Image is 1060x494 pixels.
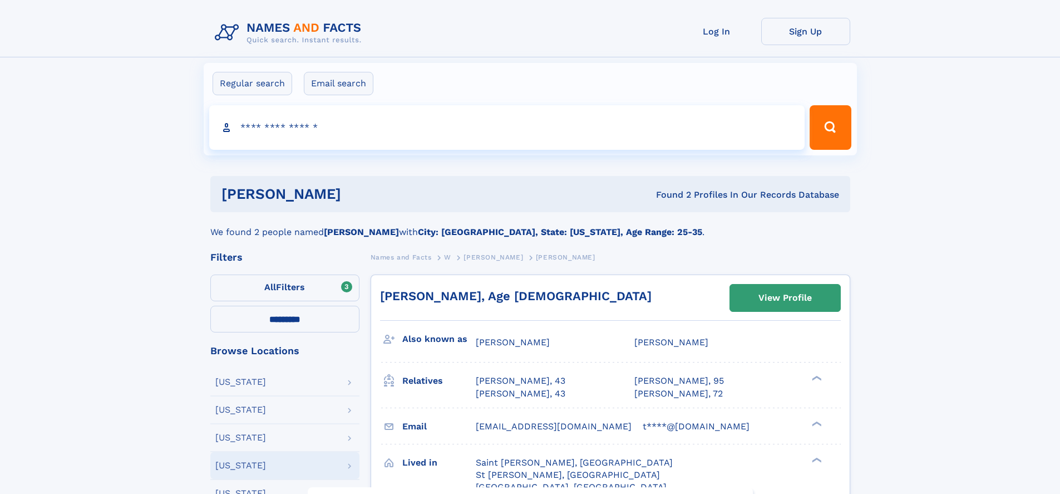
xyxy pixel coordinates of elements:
[444,253,451,261] span: W
[761,18,850,45] a: Sign Up
[210,212,850,239] div: We found 2 people named with .
[499,189,839,201] div: Found 2 Profiles In Our Records Database
[634,337,708,348] span: [PERSON_NAME]
[402,330,476,349] h3: Also known as
[758,285,812,311] div: View Profile
[371,250,432,264] a: Names and Facts
[476,469,660,480] span: St [PERSON_NAME], [GEOGRAPHIC_DATA]
[809,420,822,427] div: ❯
[476,457,673,468] span: Saint [PERSON_NAME], [GEOGRAPHIC_DATA]
[476,337,550,348] span: [PERSON_NAME]
[809,375,822,382] div: ❯
[418,227,702,237] b: City: [GEOGRAPHIC_DATA], State: [US_STATE], Age Range: 25-35
[210,346,359,356] div: Browse Locations
[213,72,292,95] label: Regular search
[215,405,266,414] div: [US_STATE]
[402,453,476,472] h3: Lived in
[809,456,822,463] div: ❯
[215,461,266,470] div: [US_STATE]
[810,105,851,150] button: Search Button
[444,250,451,264] a: W
[672,18,761,45] a: Log In
[476,421,632,432] span: [EMAIL_ADDRESS][DOMAIN_NAME]
[324,227,399,237] b: [PERSON_NAME]
[634,375,724,387] a: [PERSON_NAME], 95
[464,253,523,261] span: [PERSON_NAME]
[730,285,840,311] a: View Profile
[402,417,476,436] h3: Email
[209,105,805,150] input: search input
[304,72,373,95] label: Email search
[380,289,652,303] a: [PERSON_NAME], Age [DEMOGRAPHIC_DATA]
[476,388,565,400] a: [PERSON_NAME], 43
[210,18,371,48] img: Logo Names and Facts
[476,375,565,387] a: [PERSON_NAME], 43
[264,282,276,292] span: All
[464,250,523,264] a: [PERSON_NAME]
[634,388,723,400] a: [PERSON_NAME], 72
[536,253,595,261] span: [PERSON_NAME]
[210,275,359,301] label: Filters
[402,371,476,390] h3: Relatives
[221,187,499,201] h1: [PERSON_NAME]
[215,378,266,387] div: [US_STATE]
[210,252,359,262] div: Filters
[215,433,266,442] div: [US_STATE]
[476,482,667,492] span: [GEOGRAPHIC_DATA], [GEOGRAPHIC_DATA]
